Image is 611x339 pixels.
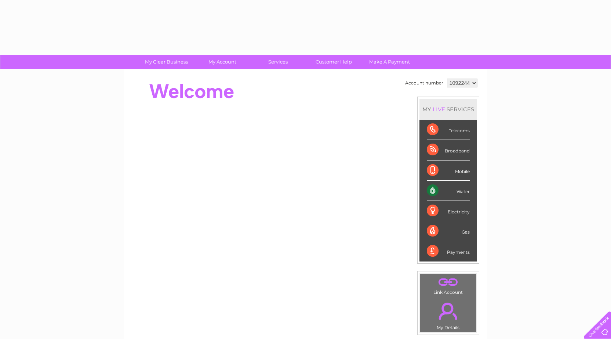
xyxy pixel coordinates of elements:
[422,298,474,324] a: .
[420,274,477,297] td: Link Account
[192,55,252,69] a: My Account
[422,276,474,289] a: .
[431,106,447,113] div: LIVE
[427,201,470,221] div: Electricity
[427,161,470,181] div: Mobile
[136,55,197,69] a: My Clear Business
[427,120,470,140] div: Telecoms
[359,55,420,69] a: Make A Payment
[303,55,364,69] a: Customer Help
[403,77,445,89] td: Account number
[248,55,308,69] a: Services
[419,99,477,120] div: MY SERVICES
[427,241,470,261] div: Payments
[427,181,470,201] div: Water
[427,221,470,241] div: Gas
[420,296,477,332] td: My Details
[427,140,470,160] div: Broadband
